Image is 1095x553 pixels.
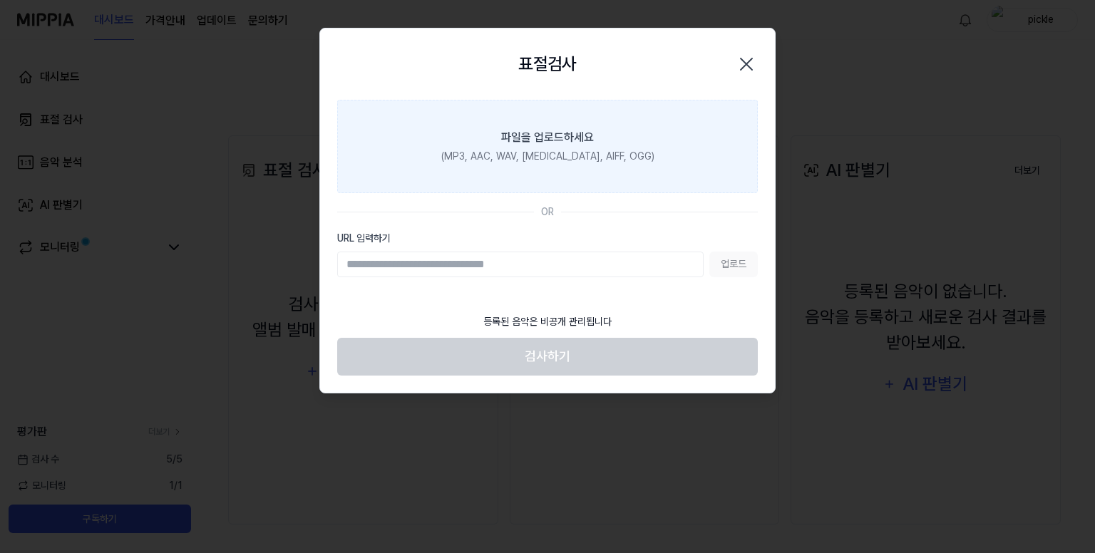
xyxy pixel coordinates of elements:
[541,205,554,219] div: OR
[501,129,594,146] div: 파일을 업로드하세요
[337,231,758,246] label: URL 입력하기
[441,149,654,164] div: (MP3, AAC, WAV, [MEDICAL_DATA], AIFF, OGG)
[475,306,620,338] div: 등록된 음악은 비공개 관리됩니다
[518,51,577,77] h2: 표절검사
